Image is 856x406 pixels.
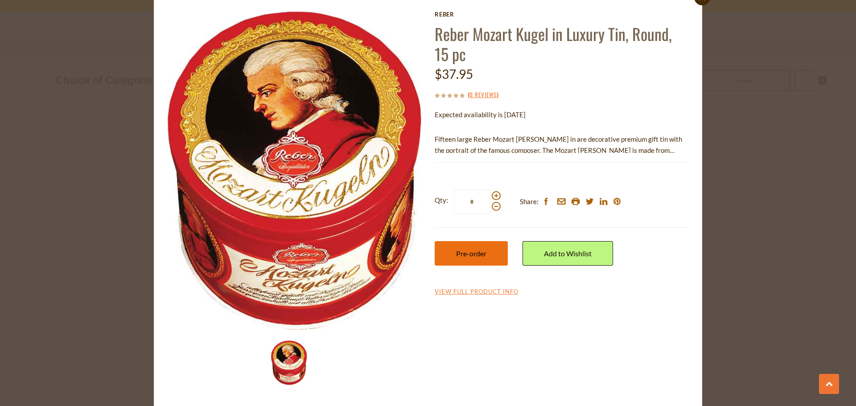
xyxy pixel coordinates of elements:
a: Reber Mozart Kugel in Luxury Tin, Round, 15 pc [435,22,672,66]
a: 0 Reviews [469,90,497,100]
a: Reber [435,11,689,18]
img: Reber Mozart Kugel in Luxury Tin, Round, 15 pc [167,11,422,330]
a: Add to Wishlist [523,241,613,266]
p: Fifteen large Reber Mozart [PERSON_NAME] in are decorative premium gift tin with the portrait of ... [435,134,689,156]
a: View Full Product Info [435,288,519,296]
input: Qty: [454,189,490,214]
span: Share: [520,196,539,207]
span: $37.95 [435,66,473,82]
span: ( ) [468,90,498,99]
p: Expected availability is [DATE] [435,109,689,120]
img: Reber Mozart Kugel in Luxury Tin, Round, 15 pc [271,340,307,385]
span: Pre-order [456,249,486,258]
button: Pre-order [435,241,508,266]
strong: Qty: [435,195,448,206]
